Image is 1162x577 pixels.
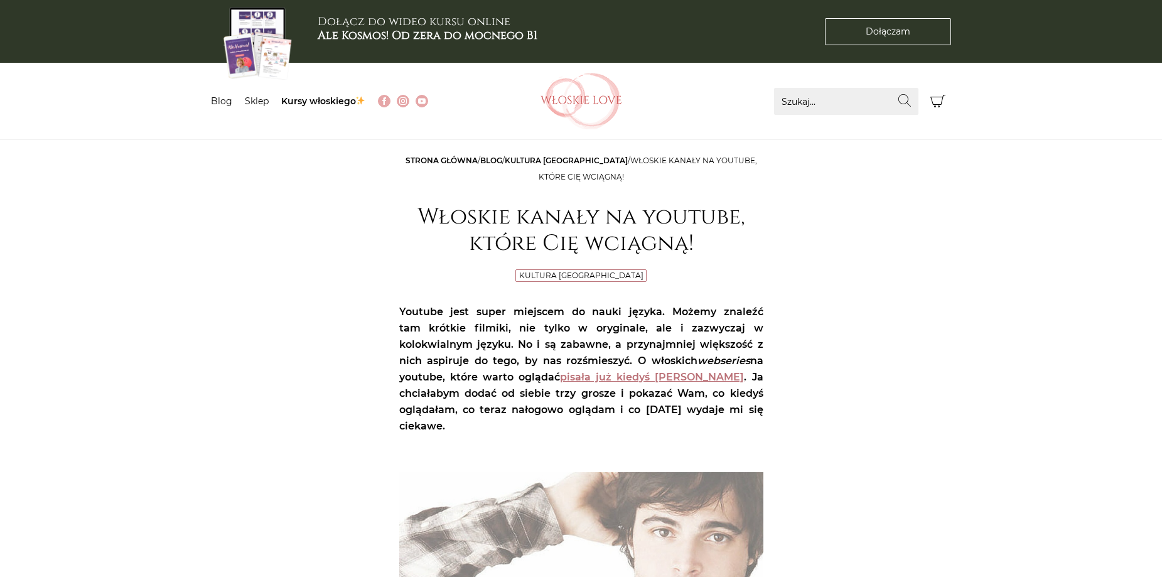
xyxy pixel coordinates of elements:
[211,95,232,107] a: Blog
[541,73,622,129] img: Włoskielove
[281,95,366,107] a: Kursy włoskiego
[318,15,537,42] h3: Dołącz do wideo kursu online
[825,18,951,45] a: Dołączam
[399,204,763,257] h1: Włoskie kanały na youtube, które Cię wciągną!
[318,28,537,43] b: Ale Kosmos! Od zera do mocnego B1
[866,25,910,38] span: Dołączam
[505,156,628,165] a: Kultura [GEOGRAPHIC_DATA]
[697,355,750,367] em: webseries
[925,88,952,115] button: Koszyk
[560,371,744,383] a: pisała już kiedyś [PERSON_NAME]
[539,156,757,181] span: Włoskie kanały na youtube, które Cię wciągną!
[245,95,269,107] a: Sklep
[774,88,918,115] input: Szukaj...
[480,156,502,165] a: Blog
[356,96,365,105] img: ✨
[406,156,478,165] a: Strona główna
[399,304,763,434] p: Youtube jest super miejscem do nauki języka. Możemy znaleźć tam krótkie filmiki, nie tylko w oryg...
[406,156,757,181] span: / / /
[519,271,643,280] a: Kultura [GEOGRAPHIC_DATA]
